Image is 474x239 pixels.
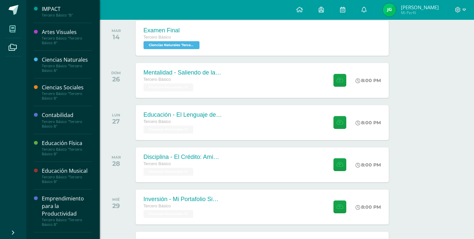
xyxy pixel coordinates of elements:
[42,5,92,13] div: IMPACT
[144,35,171,40] span: Tercero Básico
[111,75,121,83] div: 26
[42,64,92,73] div: Tercero Básico "Tercero Básico B"
[42,111,92,119] div: Contabilidad
[144,154,223,161] div: Disciplina - El Crédito: Amigo o Enemigo
[112,117,120,125] div: 27
[355,162,381,168] div: 8:00 PM
[144,119,171,124] span: Tercero Básico
[42,84,92,101] a: Ciencias SocialesTercero Básico "Tercero Básico B"
[42,56,92,73] a: Ciencias NaturalesTercero Básico "Tercero Básico B"
[42,28,92,36] div: Artes Visuales
[144,41,199,49] span: Ciencias Naturales 'Tercero Básico B'
[42,56,92,64] div: Ciencias Naturales
[42,111,92,128] a: ContabilidadTercero Básico "Tercero Básico B"
[355,120,381,126] div: 8:00 PM
[112,197,120,202] div: MIÉ
[42,91,92,101] div: Tercero Básico "Tercero Básico B"
[144,69,223,76] div: Mentalidad - Saliendo de la Carrera de la Rata
[144,111,223,118] div: Educación - El Lenguaje del Dinero
[42,139,92,156] a: Educación FísicaTercero Básico "Tercero Básico B"
[355,77,381,83] div: 8:00 PM
[42,195,92,218] div: Emprendimiento para la Productividad
[144,77,171,82] span: Tercero Básico
[355,204,381,210] div: 8:00 PM
[42,167,92,184] a: Educación MusicalTercero Básico "Tercero Básico B"
[42,119,92,129] div: Tercero Básico "Tercero Básico B"
[112,28,121,33] div: MAR
[112,155,121,160] div: MAR
[144,204,171,208] span: Tercero Básico
[144,162,171,166] span: Tercero Básico
[42,218,92,227] div: Tercero Básico "Tercero Básico B"
[112,113,120,117] div: LUN
[42,167,92,175] div: Educación Musical
[144,210,193,218] span: Finanzas Personales 'U'
[42,5,92,17] a: IMPACTTercero Básico "B"
[42,28,92,45] a: Artes VisualesTercero Básico "Tercero Básico B"
[401,4,439,11] span: [PERSON_NAME]
[42,84,92,91] div: Ciencias Sociales
[42,175,92,184] div: Tercero Básico "Tercero Básico B"
[112,202,120,210] div: 29
[42,147,92,156] div: Tercero Básico "Tercero Básico B"
[144,83,193,91] span: Finanzas Personales 'U'
[144,196,223,203] div: Inversión - Mi Portafolio Simulado
[42,139,92,147] div: Educación Física
[144,126,193,134] span: Finanzas Personales 'U'
[42,36,92,45] div: Tercero Básico "Tercero Básico B"
[144,27,201,34] div: Examen Final
[383,3,396,16] img: 024bd0dec99b9116a7f39356871595d1.png
[112,160,121,167] div: 28
[144,168,193,176] span: Finanzas Personales 'U'
[112,33,121,41] div: 14
[401,10,439,15] span: Mi Perfil
[42,13,92,17] div: Tercero Básico "B"
[42,195,92,227] a: Emprendimiento para la ProductividadTercero Básico "Tercero Básico B"
[111,71,121,75] div: DOM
